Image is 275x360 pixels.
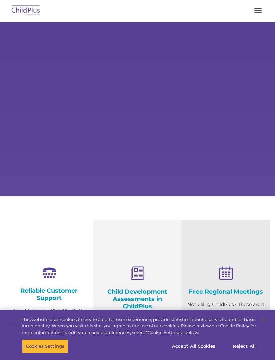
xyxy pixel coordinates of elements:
h4: Free Regional Meetings [187,288,265,295]
button: Cookies Settings [22,339,68,353]
button: Accept All Cookies [168,339,219,353]
img: ChildPlus by Procare Solutions [10,3,42,19]
div: This website uses cookies to create a better user experience, provide statistics about user visit... [22,316,256,336]
button: Close [257,313,272,328]
button: Reject All [223,339,265,353]
h4: Child Development Assessments in ChildPlus [98,288,176,310]
p: Not using ChildPlus? These are a great opportunity to network and learn from ChildPlus users. Fin... [187,300,265,342]
h4: Reliable Customer Support [10,287,88,302]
